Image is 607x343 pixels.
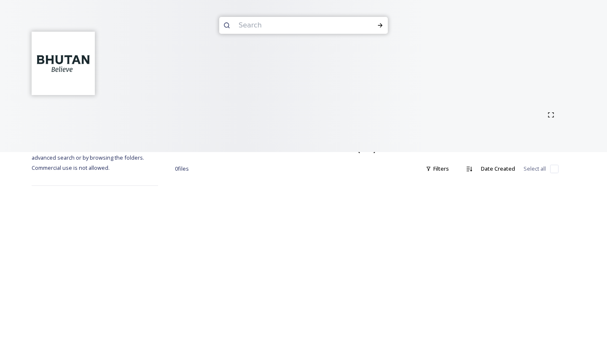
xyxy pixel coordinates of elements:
div: Date Created [477,161,519,177]
span: Select all [524,165,546,173]
img: BT_Logo_BB_Lockup_CMYK_High%2520Res.jpg [33,33,94,94]
span: 0 file s [175,165,189,173]
input: Search [234,16,350,35]
div: Filters [422,161,453,177]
